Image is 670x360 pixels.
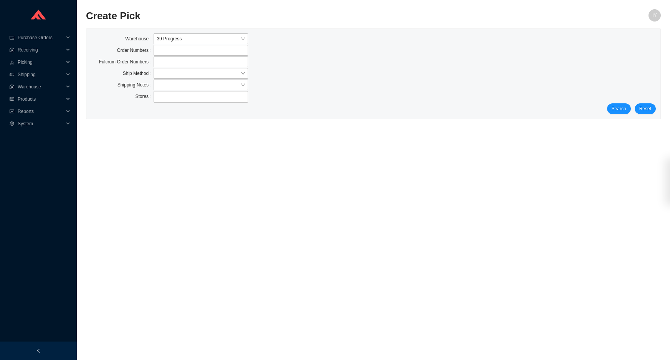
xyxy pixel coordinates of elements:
[86,9,517,23] h2: Create Pick
[117,80,154,90] label: Shipping Notes
[18,118,64,130] span: System
[9,35,15,40] span: credit-card
[635,103,656,114] button: Reset
[607,103,631,114] button: Search
[117,45,154,56] label: Order Numbers
[157,34,245,44] span: 39 Progress
[36,348,41,353] span: left
[135,91,154,102] label: Stores
[612,105,626,113] span: Search
[9,109,15,114] span: fund
[9,97,15,101] span: read
[18,105,64,118] span: Reports
[18,93,64,105] span: Products
[18,68,64,81] span: Shipping
[99,56,154,67] label: Fulcrum Order Numbers
[125,33,154,44] label: Warehouse
[18,32,64,44] span: Purchase Orders
[18,81,64,93] span: Warehouse
[123,68,154,79] label: Ship Method
[652,9,657,22] span: IY
[18,56,64,68] span: Picking
[639,105,651,113] span: Reset
[9,121,15,126] span: setting
[18,44,64,56] span: Receiving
